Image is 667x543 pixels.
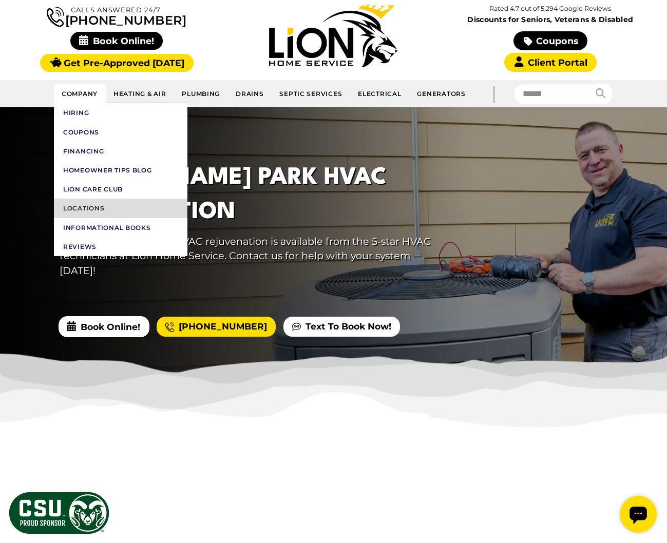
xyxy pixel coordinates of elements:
span: Discounts for Seniors, Veterans & Disabled [444,16,657,23]
a: Company [54,84,106,103]
a: Locations [54,199,187,218]
a: Homeowner Tips Blog [54,161,187,180]
a: Drains [228,84,272,103]
a: Coupons [54,123,187,142]
img: CSU Sponsor Badge [8,491,110,535]
a: [PHONE_NUMBER] [47,5,186,27]
div: Open chat widget [4,4,41,41]
a: Client Portal [504,53,597,72]
span: Book Online! [59,316,149,337]
a: Financing [54,142,187,161]
a: Informational Books [54,218,187,237]
p: [PERSON_NAME] Park HVAC rejuvenation is available from the 5-star HVAC technicians at Lion Home S... [60,234,433,278]
a: Plumbing [174,84,228,103]
h1: [PERSON_NAME] Park HVAC Rejuvenation [60,161,433,229]
p: Rated 4.7 out of 5,294 Google Reviews [442,3,659,14]
a: Electrical [350,84,409,103]
a: Reviews [54,237,187,256]
a: [PHONE_NUMBER] [157,317,276,337]
a: Text To Book Now! [283,317,400,337]
a: Coupons [513,31,587,50]
a: Lion Care Club [54,180,187,199]
a: Septic Services [272,84,350,103]
a: Generators [409,84,473,103]
a: Hiring [54,103,187,122]
a: Get Pre-Approved [DATE] [40,54,194,72]
span: Book Online! [70,32,163,50]
a: Heating & Air [106,84,174,103]
img: Lion Home Service [269,5,397,67]
div: | [473,80,514,107]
